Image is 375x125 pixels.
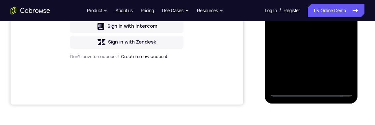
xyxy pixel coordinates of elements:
p: or [113,94,120,100]
button: Sign in [60,76,173,89]
a: About us [115,4,132,17]
div: Sign in with Google [99,108,144,114]
button: Resources [197,4,224,17]
a: Try Online Demo [308,4,364,17]
button: Product [87,4,108,17]
span: / [279,7,281,15]
button: Use Cases [162,4,189,17]
input: Enter your email [64,63,169,70]
a: Log In [265,4,277,17]
button: Sign in with Google [60,105,173,118]
a: Register [284,4,300,17]
a: Go to the home page [11,7,50,15]
h1: Sign in to your account [60,45,173,54]
a: Pricing [141,4,154,17]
